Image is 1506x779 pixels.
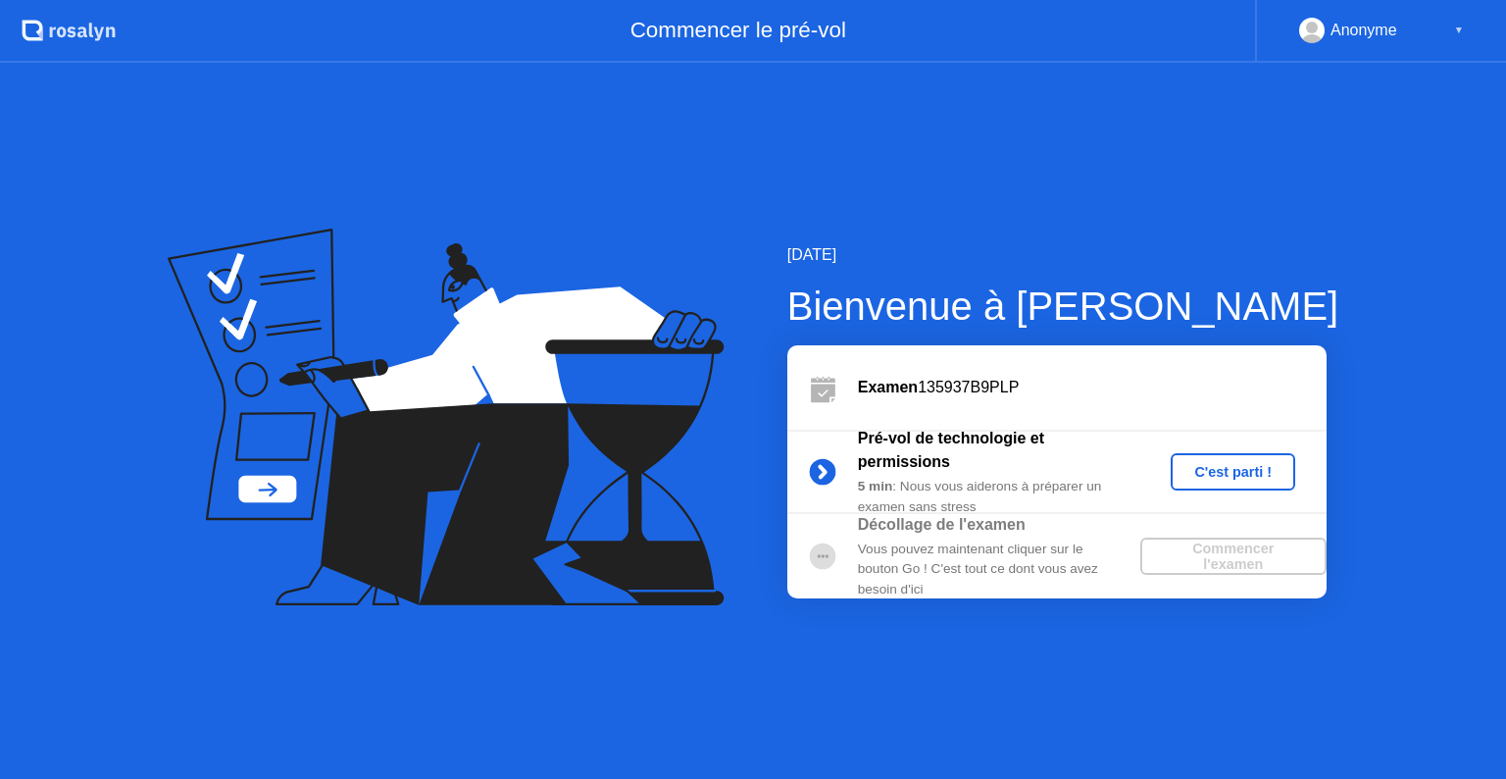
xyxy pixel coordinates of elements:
[787,243,1338,267] div: [DATE]
[858,479,893,493] b: 5 min
[858,477,1140,517] div: : Nous vous aiderons à préparer un examen sans stress
[1330,18,1397,43] div: Anonyme
[858,516,1026,533] b: Décollage de l'examen
[858,430,1044,470] b: Pré-vol de technologie et permissions
[858,379,918,395] b: Examen
[1140,538,1327,575] button: Commencer l'examen
[1148,541,1319,572] div: Commencer l'examen
[787,277,1338,336] div: Bienvenue à [PERSON_NAME]
[1179,464,1287,480] div: C'est parti !
[1171,453,1295,491] button: C'est parti !
[858,540,1140,599] div: Vous pouvez maintenant cliquer sur le bouton Go ! C'est tout ce dont vous avez besoin d'ici
[858,376,1327,399] div: 135937B9PLP
[1454,18,1464,43] div: ▼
